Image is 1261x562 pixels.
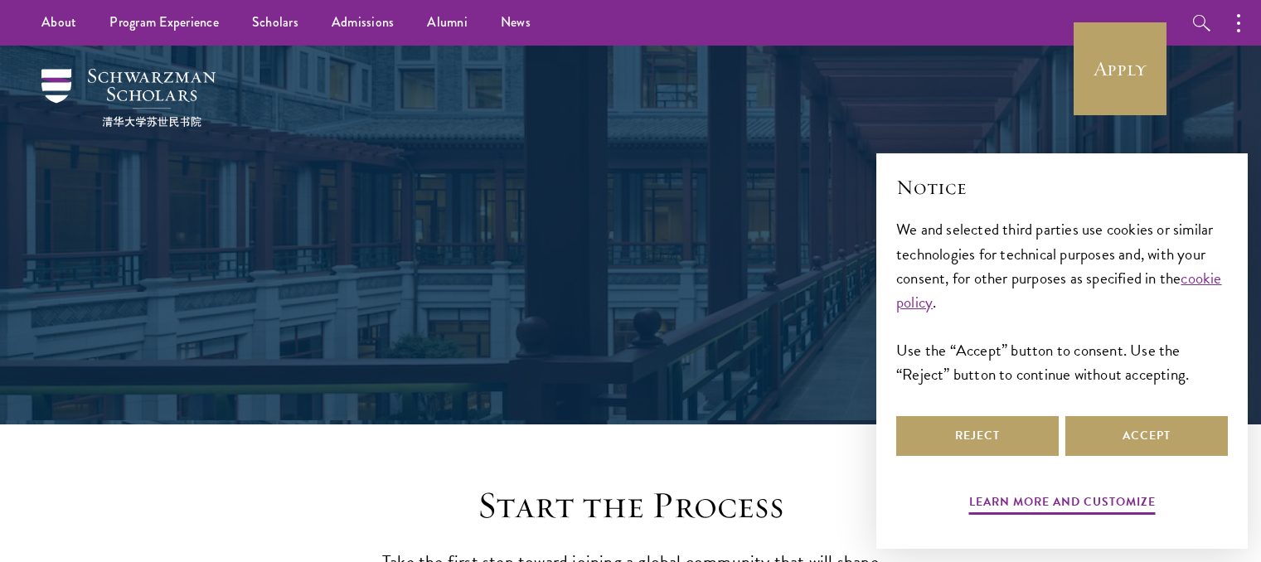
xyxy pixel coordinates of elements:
button: Accept [1065,416,1228,456]
img: Schwarzman Scholars [41,69,216,127]
a: cookie policy [896,266,1222,314]
button: Learn more and customize [969,492,1156,517]
a: Apply [1074,22,1166,115]
h2: Start the Process [374,482,888,529]
button: Reject [896,416,1059,456]
h2: Notice [896,173,1228,201]
div: We and selected third parties use cookies or similar technologies for technical purposes and, wit... [896,217,1228,385]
